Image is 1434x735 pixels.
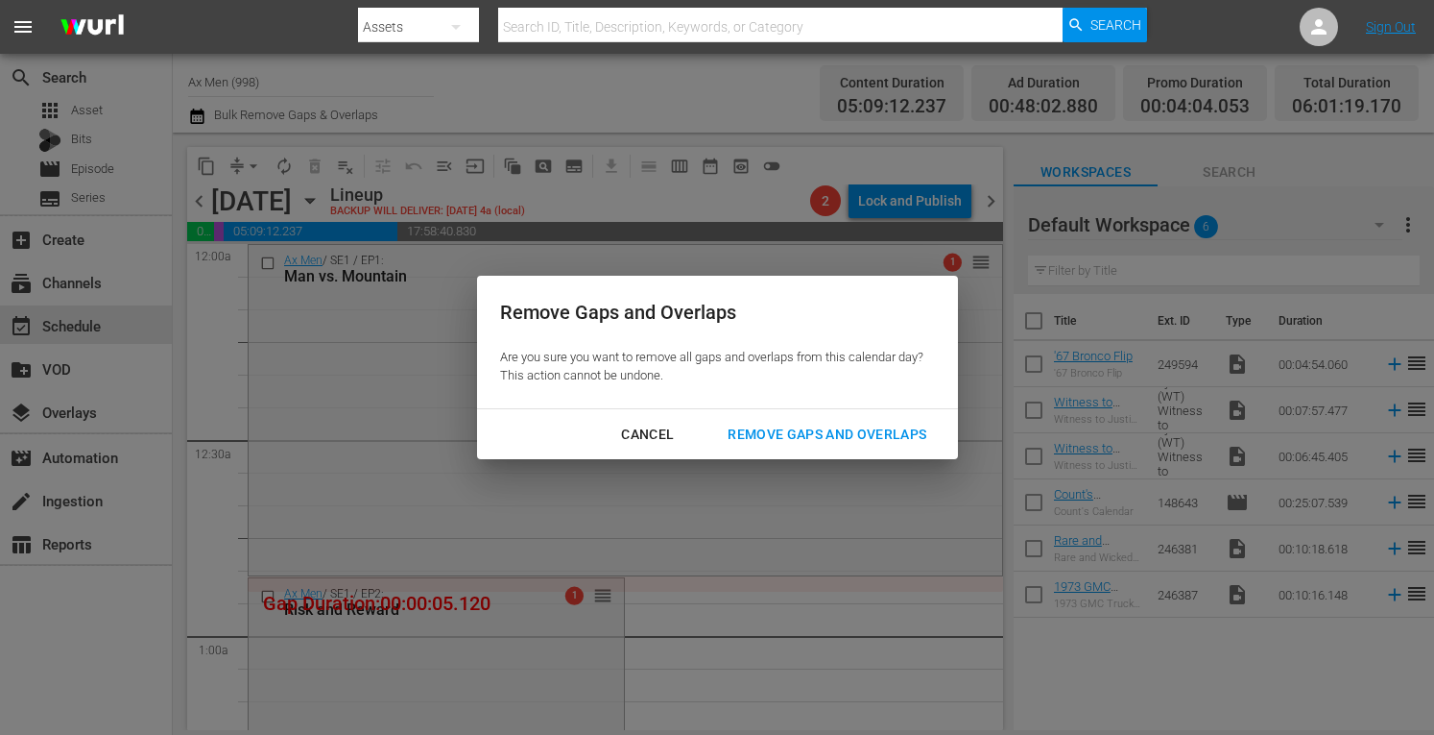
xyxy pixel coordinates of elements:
[12,15,35,38] span: menu
[46,5,138,50] img: ans4CAIJ8jUAAAAAAAAAAAAAAAAAAAAAAAAgQb4GAAAAAAAAAAAAAAAAAAAAAAAAJMjXAAAAAAAAAAAAAAAAAAAAAAAAgAT5G...
[705,417,949,453] button: Remove Gaps and Overlaps
[606,423,689,447] div: Cancel
[500,367,923,385] p: This action cannot be undone.
[500,349,923,367] p: Are you sure you want to remove all gaps and overlaps from this calendar day?
[712,423,942,447] div: Remove Gaps and Overlaps
[1090,8,1141,42] span: Search
[598,417,697,453] button: Cancel
[1366,19,1416,35] a: Sign Out
[500,299,923,327] div: Remove Gaps and Overlaps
